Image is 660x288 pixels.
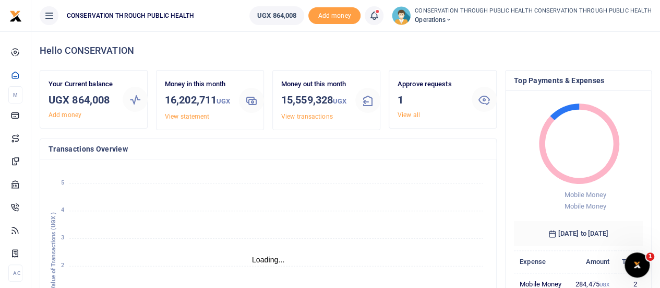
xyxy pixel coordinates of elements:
[514,250,569,273] th: Expense
[61,206,64,213] tspan: 4
[599,282,609,287] small: UGX
[165,92,231,109] h3: 16,202,711
[415,15,652,25] span: Operations
[40,45,652,56] h4: Hello CONSERVATION
[281,79,347,90] p: Money out this month
[281,113,333,120] a: View transactions
[564,191,606,199] span: Mobile Money
[398,111,420,119] a: View all
[165,79,231,90] p: Money in this month
[245,6,308,25] li: Wallet ballance
[9,11,22,19] a: logo-small logo-large logo-large
[63,11,198,20] span: CONSERVATION THROUGH PUBLIC HEALTH
[249,6,304,25] a: UGX 864,008
[61,262,64,269] tspan: 2
[217,97,230,105] small: UGX
[398,79,463,90] p: Approve requests
[308,7,361,25] li: Toup your wallet
[615,250,643,273] th: Txns
[308,7,361,25] span: Add money
[514,75,643,86] h4: Top Payments & Expenses
[281,92,347,109] h3: 15,559,328
[392,6,652,25] a: profile-user CONSERVATION THROUGH PUBLIC HEALTH CONSERVATION THROUGH PUBLIC HEALTH Operations
[333,97,346,105] small: UGX
[49,143,488,155] h4: Transactions Overview
[8,264,22,282] li: Ac
[257,10,296,21] span: UGX 864,008
[625,252,650,278] iframe: Intercom live chat
[49,92,114,108] h3: UGX 864,008
[49,79,114,90] p: Your Current balance
[61,234,64,241] tspan: 3
[646,252,654,261] span: 1
[61,179,64,186] tspan: 5
[308,11,361,19] a: Add money
[564,202,606,210] span: Mobile Money
[398,92,463,108] h3: 1
[514,221,643,246] h6: [DATE] to [DATE]
[392,6,411,25] img: profile-user
[252,256,285,264] text: Loading...
[8,86,22,103] li: M
[49,111,81,119] a: Add money
[569,250,615,273] th: Amount
[415,7,652,16] small: CONSERVATION THROUGH PUBLIC HEALTH CONSERVATION THROUGH PUBLIC HEALTH
[9,10,22,22] img: logo-small
[165,113,209,120] a: View statement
